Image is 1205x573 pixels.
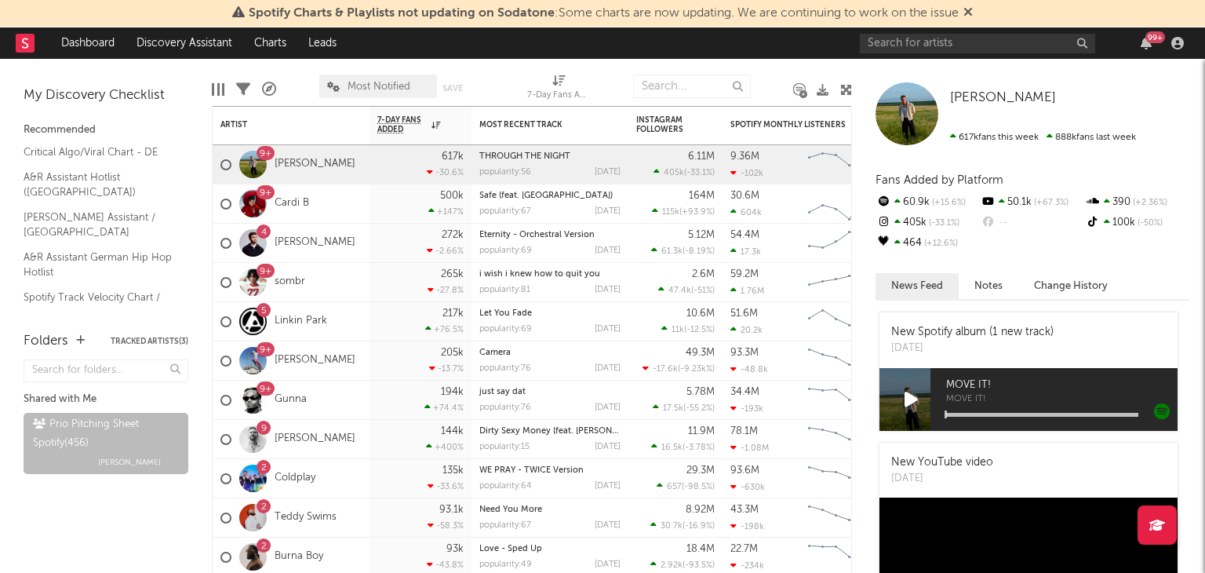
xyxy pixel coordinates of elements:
[479,505,621,514] div: Need You More
[275,393,307,407] a: Gunna
[24,359,188,382] input: Search for folders...
[891,324,1054,341] div: New Spotify album (1 new track)
[479,309,532,318] a: Let You Fade
[595,168,621,177] div: [DATE]
[275,197,309,210] a: Cardi B
[479,482,532,491] div: popularity: 64
[428,481,464,491] div: -33.6 %
[686,348,715,358] div: 49.3M
[479,168,531,177] div: popularity: 56
[730,151,759,162] div: 9.36M
[479,388,621,396] div: just say dat
[686,308,715,319] div: 10.6M
[950,90,1056,106] a: [PERSON_NAME]
[377,115,428,134] span: 7-Day Fans Added
[442,151,464,162] div: 617k
[98,453,161,472] span: [PERSON_NAME]
[686,387,715,397] div: 5.78M
[243,27,297,59] a: Charts
[730,120,848,130] div: Spotify Monthly Listeners
[653,403,715,413] div: ( )
[126,27,243,59] a: Discovery Assistant
[439,505,464,515] div: 93.1k
[730,207,762,217] div: 604k
[651,246,715,256] div: ( )
[426,442,464,452] div: +400 %
[479,466,584,475] a: WE PRAY - TWICE Version
[24,332,68,351] div: Folders
[643,363,715,374] div: ( )
[652,206,715,217] div: ( )
[479,120,597,130] div: Most Recent Track
[653,167,715,177] div: ( )
[24,169,173,201] a: A&R Assistant Hotlist ([GEOGRAPHIC_DATA])
[479,545,542,553] a: Love - Sped Up
[730,426,758,436] div: 78.1M
[667,483,682,491] span: 657
[946,395,1178,404] span: MOVE IT!
[1141,37,1152,49] button: 99+
[927,219,959,228] span: -33.1 %
[730,387,759,397] div: 34.4M
[685,247,712,256] span: -8.19 %
[668,286,691,295] span: 47.4k
[425,324,464,334] div: +76.5 %
[479,427,621,436] div: Dirty Sexy Money (feat. Charli XCX & French Montana) - Mesto Remix
[427,560,464,570] div: -43.8 %
[730,482,765,492] div: -630k
[686,169,712,177] span: -33.1 %
[692,269,715,279] div: 2.6M
[801,263,872,302] svg: Chart title
[595,443,621,451] div: [DATE]
[950,133,1136,142] span: 888k fans last week
[658,285,715,295] div: ( )
[661,247,683,256] span: 61.3k
[440,191,464,201] div: 500k
[428,206,464,217] div: +147 %
[730,286,764,296] div: 1.76M
[479,403,531,412] div: popularity: 76
[527,86,590,105] div: 7-Day Fans Added (7-Day Fans Added)
[441,348,464,358] div: 205k
[275,511,337,524] a: Teddy Swims
[479,560,532,569] div: popularity: 49
[479,231,595,239] a: Eternity - Orchestral Version
[946,376,1178,395] span: MOVE IT!
[1085,213,1189,233] div: 100k
[275,276,305,289] a: sombr
[730,544,758,554] div: 22.7M
[479,152,570,161] a: THROUGH THE NIGHT
[24,86,188,105] div: My Discovery Checklist
[595,403,621,412] div: [DATE]
[876,273,959,299] button: News Feed
[636,115,691,134] div: Instagram Followers
[24,413,188,474] a: Prio Pitching Sheet Spotify(456)[PERSON_NAME]
[980,213,1084,233] div: --
[959,273,1018,299] button: Notes
[275,158,355,171] a: [PERSON_NAME]
[801,184,872,224] svg: Chart title
[1018,273,1123,299] button: Change History
[595,286,621,294] div: [DATE]
[651,442,715,452] div: ( )
[663,404,683,413] span: 17.5k
[441,387,464,397] div: 194k
[801,302,872,341] svg: Chart title
[297,27,348,59] a: Leads
[275,472,315,485] a: Coldplay
[275,354,355,367] a: [PERSON_NAME]
[1145,31,1165,43] div: 99 +
[694,286,712,295] span: -51 %
[657,481,715,491] div: ( )
[730,269,759,279] div: 59.2M
[730,403,763,414] div: -193k
[661,443,683,452] span: 16.5k
[33,415,175,453] div: Prio Pitching Sheet Spotify ( 456 )
[446,544,464,554] div: 93k
[801,145,872,184] svg: Chart title
[442,465,464,476] div: 135k
[275,432,355,446] a: [PERSON_NAME]
[730,348,759,358] div: 93.3M
[685,443,712,452] span: -3.78 %
[24,209,173,241] a: [PERSON_NAME] Assistant / [GEOGRAPHIC_DATA]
